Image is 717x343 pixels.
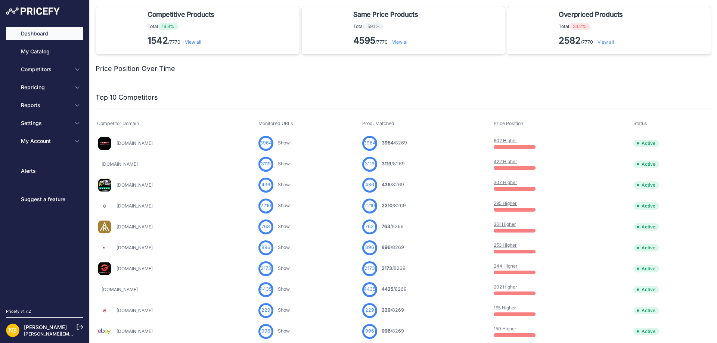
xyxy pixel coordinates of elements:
span: 4435 [364,286,375,293]
a: Suggest a feature [6,193,83,206]
span: 3964 [260,140,272,147]
a: 165 Higher [494,305,516,311]
span: 19.8% [158,23,178,30]
a: My Catalog [6,45,83,58]
span: 763 [261,223,270,230]
a: [DOMAIN_NAME] [117,224,153,230]
p: /7770 [353,35,421,47]
p: /7770 [148,35,217,47]
a: Show [278,265,290,271]
a: Show [278,161,290,166]
span: My Account [21,137,70,145]
button: Competitors [6,63,83,76]
p: Total [559,23,626,30]
span: 3964 [364,140,376,147]
a: [DOMAIN_NAME] [117,140,153,146]
a: [PERSON_NAME] [24,324,67,330]
span: Active [633,202,659,210]
span: 229 [261,307,270,314]
a: 202 Higher [494,284,517,290]
span: Overpriced Products [559,9,623,20]
p: Total [148,23,217,30]
span: Settings [21,119,70,127]
a: 261 Higher [494,221,516,227]
span: Status [633,121,647,126]
a: [DOMAIN_NAME] [117,308,153,313]
span: 996 [261,328,270,335]
span: 2173 [261,265,271,272]
span: Reports [21,102,70,109]
span: Prod. Matched [362,121,394,126]
h2: Price Position Over Time [96,63,175,74]
strong: 2582 [559,35,581,46]
a: Show [278,224,290,229]
strong: 4595 [353,35,375,46]
span: Repricing [21,84,70,91]
span: 896 [382,244,391,250]
a: 253 Higher [494,242,517,248]
a: View all [597,39,614,45]
span: 3119 [382,161,391,166]
span: 4435 [260,286,271,293]
span: 59.1% [364,23,384,30]
span: Active [633,140,659,147]
span: 3119 [365,160,375,168]
a: 2210/8269 [382,203,406,208]
a: Show [278,244,290,250]
p: /7770 [559,35,626,47]
span: Competitor Domain [97,121,139,126]
span: 2210 [382,203,392,208]
span: 4435 [382,286,393,292]
span: 436 [382,182,391,187]
a: Show [278,307,290,313]
span: 229 [382,307,391,313]
span: Competitors [21,66,70,73]
a: 602 Higher [494,138,517,143]
span: 763 [365,223,374,230]
nav: Sidebar [6,27,83,299]
a: Alerts [6,164,83,178]
a: Show [278,203,290,208]
p: Total [353,23,421,30]
a: 896/8269 [382,244,404,250]
span: 896 [365,244,374,251]
span: 3119 [261,160,271,168]
a: [DOMAIN_NAME] [117,245,153,250]
button: Settings [6,116,83,130]
a: 422 Higher [494,159,517,164]
a: Show [278,328,290,334]
span: 2173 [382,265,392,271]
a: [DOMAIN_NAME] [102,287,138,292]
a: [DOMAIN_NAME] [117,203,153,209]
a: 244 Higher [494,263,518,269]
span: 436 [365,181,374,188]
button: Repricing [6,81,83,94]
span: Active [633,244,659,252]
span: 2210 [260,202,271,209]
a: Show [278,286,290,292]
a: [DOMAIN_NAME] [117,182,153,188]
span: Competitive Products [148,9,214,20]
span: Active [633,286,659,293]
a: 3119/8269 [382,161,405,166]
span: 996 [365,328,374,335]
span: 33.2% [569,23,590,30]
a: 2173/8269 [382,265,406,271]
a: View all [392,39,409,45]
span: Monitored URLs [258,121,293,126]
span: 229 [365,307,374,314]
a: [DOMAIN_NAME] [102,161,138,167]
button: My Account [6,134,83,148]
span: 436 [261,181,270,188]
a: 436/8269 [382,182,404,187]
strong: 1542 [148,35,168,46]
a: 229/8269 [382,307,404,313]
a: 307 Higher [494,180,517,185]
a: [DOMAIN_NAME] [117,328,153,334]
span: Price Position [494,121,523,126]
span: Same Price Products [353,9,418,20]
div: Pricefy v1.7.2 [6,308,31,315]
a: View all [185,39,201,45]
span: Active [633,223,659,231]
button: Reports [6,99,83,112]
